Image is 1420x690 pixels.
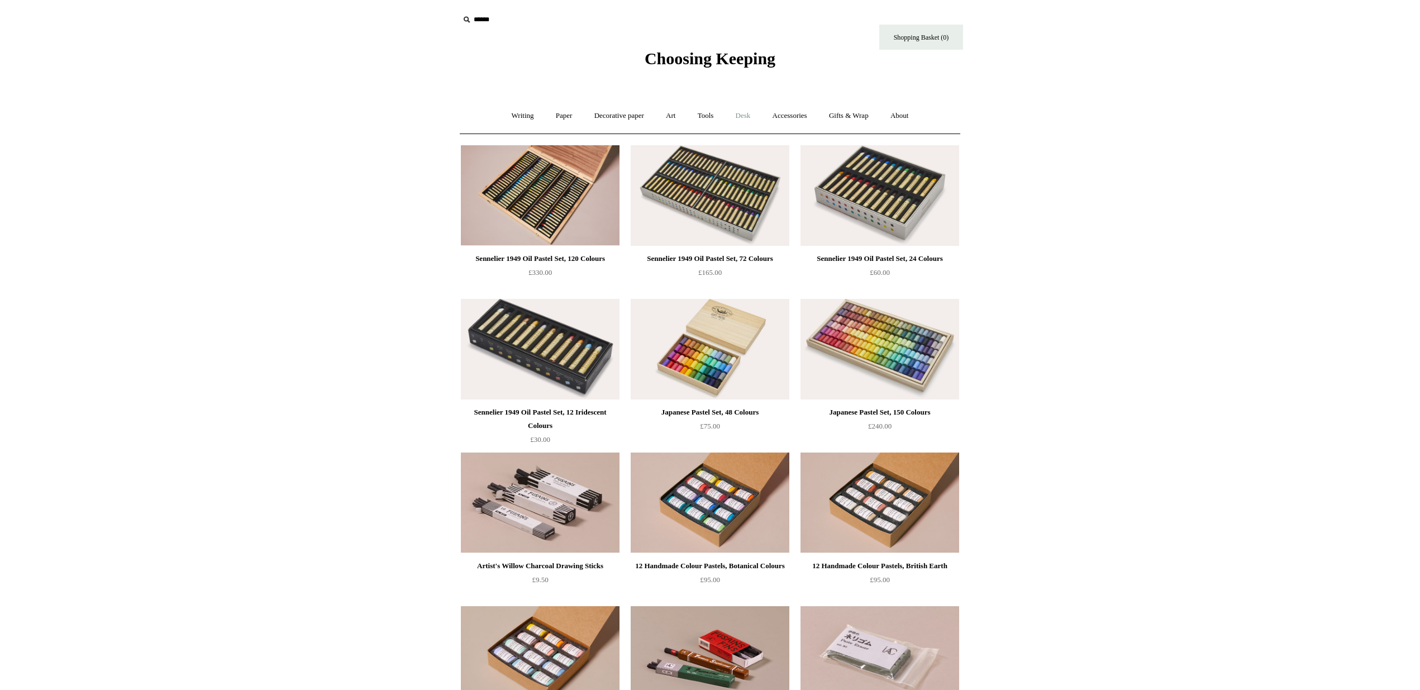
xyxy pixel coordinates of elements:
a: Artist's Willow Charcoal Drawing Sticks £9.50 [461,559,620,605]
span: £95.00 [870,575,890,584]
div: Artist's Willow Charcoal Drawing Sticks [464,559,617,573]
img: Japanese Pastel Set, 48 Colours [631,299,789,399]
a: Sennelier 1949 Oil Pastel Set, 24 Colours Sennelier 1949 Oil Pastel Set, 24 Colours [800,145,959,246]
a: Japanese Pastel Set, 48 Colours Japanese Pastel Set, 48 Colours [631,299,789,399]
img: Japanese Pastel Set, 150 Colours [800,299,959,399]
span: £30.00 [530,435,550,444]
div: Sennelier 1949 Oil Pastel Set, 24 Colours [803,252,956,265]
a: Art [656,101,685,131]
a: Decorative paper [584,101,654,131]
a: Paper [546,101,583,131]
a: Gifts & Wrap [819,101,879,131]
span: £60.00 [870,268,890,277]
a: Desk [726,101,761,131]
span: £240.00 [868,422,892,430]
div: 12 Handmade Colour Pastels, British Earth [803,559,956,573]
a: Japanese Pastel Set, 150 Colours Japanese Pastel Set, 150 Colours [800,299,959,399]
img: Artist's Willow Charcoal Drawing Sticks [461,453,620,553]
a: Artist's Willow Charcoal Drawing Sticks Artist's Willow Charcoal Drawing Sticks [461,453,620,553]
a: Sennelier 1949 Oil Pastel Set, 12 Iridescent Colours Sennelier 1949 Oil Pastel Set, 12 Iridescent... [461,299,620,399]
a: Sennelier 1949 Oil Pastel Set, 120 Colours Sennelier 1949 Oil Pastel Set, 120 Colours [461,145,620,246]
a: Writing [502,101,544,131]
div: Sennelier 1949 Oil Pastel Set, 120 Colours [464,252,617,265]
div: Sennelier 1949 Oil Pastel Set, 72 Colours [633,252,787,265]
a: Sennelier 1949 Oil Pastel Set, 120 Colours £330.00 [461,252,620,298]
span: £95.00 [700,575,720,584]
a: Accessories [763,101,817,131]
a: 12 Handmade Colour Pastels, British Earth £95.00 [800,559,959,605]
div: Japanese Pastel Set, 48 Colours [633,406,787,419]
img: Sennelier 1949 Oil Pastel Set, 72 Colours [631,145,789,246]
span: £330.00 [528,268,552,277]
a: Shopping Basket (0) [879,25,963,50]
a: Sennelier 1949 Oil Pastel Set, 72 Colours Sennelier 1949 Oil Pastel Set, 72 Colours [631,145,789,246]
a: Japanese Pastel Set, 150 Colours £240.00 [800,406,959,451]
a: Tools [688,101,724,131]
span: £75.00 [700,422,720,430]
span: £165.00 [698,268,722,277]
div: 12 Handmade Colour Pastels, Botanical Colours [633,559,787,573]
a: 12 Handmade Colour Pastels, Botanical Colours Close up of the pastels to better showcase colours [631,453,789,553]
a: Sennelier 1949 Oil Pastel Set, 24 Colours £60.00 [800,252,959,298]
img: Sennelier 1949 Oil Pastel Set, 24 Colours [800,145,959,246]
div: Japanese Pastel Set, 150 Colours [803,406,956,419]
img: 12 Handmade Colour Pastels, British Earth [800,453,959,553]
a: 12 Handmade Colour Pastels, British Earth 12 Handmade Colour Pastels, British Earth [800,453,959,553]
span: £9.50 [532,575,548,584]
a: Choosing Keeping [645,58,775,66]
a: 12 Handmade Colour Pastels, Botanical Colours £95.00 [631,559,789,605]
div: Sennelier 1949 Oil Pastel Set, 12 Iridescent Colours [464,406,617,432]
img: 12 Handmade Colour Pastels, Botanical Colours [631,453,789,553]
span: Choosing Keeping [645,49,775,68]
a: Sennelier 1949 Oil Pastel Set, 12 Iridescent Colours £30.00 [461,406,620,451]
a: Japanese Pastel Set, 48 Colours £75.00 [631,406,789,451]
a: About [880,101,919,131]
img: Sennelier 1949 Oil Pastel Set, 12 Iridescent Colours [461,299,620,399]
img: Sennelier 1949 Oil Pastel Set, 120 Colours [461,145,620,246]
a: Sennelier 1949 Oil Pastel Set, 72 Colours £165.00 [631,252,789,298]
